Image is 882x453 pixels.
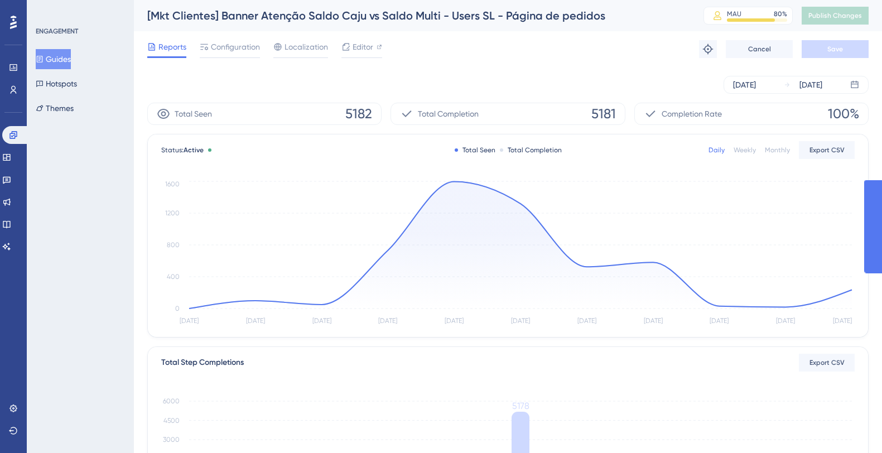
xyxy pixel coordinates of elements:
[36,27,78,36] div: ENGAGEMENT
[727,9,741,18] div: MAU
[835,409,869,442] iframe: UserGuiding AI Assistant Launcher
[774,9,787,18] div: 80 %
[211,40,260,54] span: Configuration
[828,105,859,123] span: 100%
[511,317,530,325] tspan: [DATE]
[36,49,71,69] button: Guides
[577,317,596,325] tspan: [DATE]
[285,40,328,54] span: Localization
[808,11,862,20] span: Publish Changes
[765,146,790,155] div: Monthly
[353,40,373,54] span: Editor
[161,146,204,155] span: Status:
[184,146,204,154] span: Active
[345,105,372,123] span: 5182
[726,40,793,58] button: Cancel
[500,146,562,155] div: Total Completion
[163,397,180,405] tspan: 6000
[802,7,869,25] button: Publish Changes
[312,317,331,325] tspan: [DATE]
[455,146,495,155] div: Total Seen
[827,45,843,54] span: Save
[445,317,464,325] tspan: [DATE]
[147,8,676,23] div: [Mkt Clientes] Banner Atenção Saldo Caju vs Saldo Multi - Users SL - Página de pedidos
[165,209,180,217] tspan: 1200
[36,98,74,118] button: Themes
[591,105,616,123] span: 5181
[644,317,663,325] tspan: [DATE]
[161,356,244,369] div: Total Step Completions
[809,358,845,367] span: Export CSV
[709,146,725,155] div: Daily
[36,74,77,94] button: Hotspots
[799,78,822,91] div: [DATE]
[378,317,397,325] tspan: [DATE]
[512,401,529,411] tspan: 5178
[799,141,855,159] button: Export CSV
[799,354,855,372] button: Export CSV
[710,317,729,325] tspan: [DATE]
[776,317,795,325] tspan: [DATE]
[748,45,771,54] span: Cancel
[418,107,479,121] span: Total Completion
[167,273,180,281] tspan: 400
[662,107,722,121] span: Completion Rate
[246,317,265,325] tspan: [DATE]
[180,317,199,325] tspan: [DATE]
[158,40,186,54] span: Reports
[802,40,869,58] button: Save
[165,180,180,188] tspan: 1600
[167,241,180,249] tspan: 800
[175,305,180,312] tspan: 0
[833,317,852,325] tspan: [DATE]
[733,78,756,91] div: [DATE]
[163,417,180,425] tspan: 4500
[163,436,180,444] tspan: 3000
[734,146,756,155] div: Weekly
[175,107,212,121] span: Total Seen
[809,146,845,155] span: Export CSV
